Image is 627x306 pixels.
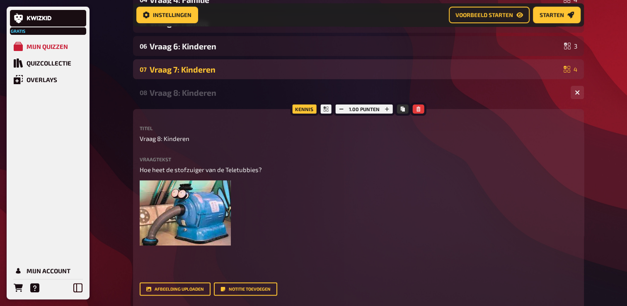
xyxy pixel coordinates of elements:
div: Mijn Account [27,267,70,274]
div: Vraag 7: Kinderen [150,65,560,74]
div: Quizcollectie [27,59,71,67]
div: Mijn quizzen [27,43,68,50]
a: Starten [533,7,581,23]
span: Hoe heet de stofzuiger van de Teletubbies? [140,166,262,173]
span: Vraag 8: Kinderen [140,134,189,143]
a: Bestellingen [10,279,27,296]
button: Kopiëren [397,104,409,114]
div: Vraag 6: Kinderen [150,41,561,51]
div: 06 [140,42,146,50]
div: 08 [140,89,146,96]
a: Voorbeeld starten [449,7,530,23]
span: Gratis [11,29,26,34]
a: Mijn quizzen [10,38,86,55]
div: Kennis [290,102,318,116]
button: Afbeelding uploaden [140,282,211,296]
a: Overlays [10,71,86,88]
label: Vraagtekst [140,157,577,162]
div: Vraag 8: Kinderen [150,88,564,97]
div: 1.00 punten [334,102,395,116]
img: Schermafbeelding 2025-09-07 143224 [140,180,231,245]
span: Instellingen [153,12,191,18]
div: 07 [140,66,146,73]
div: 3 [564,43,577,49]
span: Starten [540,12,564,18]
a: Help [27,279,43,296]
div: 4 [564,66,577,73]
button: Notitie toevoegen [214,282,277,296]
div: Overlays [27,76,57,83]
span: Voorbeeld starten [455,12,513,18]
a: Instellingen [136,7,198,23]
a: Mijn Account [10,262,86,279]
a: Quizcollectie [10,55,86,71]
label: Titel [140,126,577,131]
